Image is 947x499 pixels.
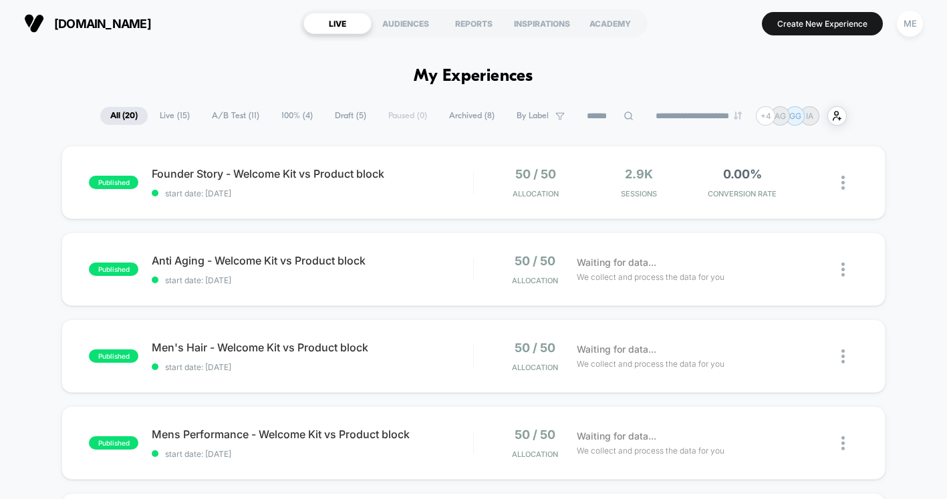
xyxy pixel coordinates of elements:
span: Archived ( 8 ) [439,107,505,125]
img: close [841,176,845,190]
div: ME [897,11,923,37]
div: + 4 [756,106,775,126]
span: We collect and process the data for you [577,444,724,457]
p: IA [806,111,813,121]
span: Waiting for data... [577,342,656,357]
p: AG [775,111,786,121]
span: Sessions [591,189,688,198]
span: 50 / 50 [515,167,556,181]
span: Allocation [512,276,558,285]
span: Founder Story - Welcome Kit vs Product block [152,167,473,180]
span: Allocation [512,450,558,459]
span: start date: [DATE] [152,449,473,459]
span: By Label [517,111,549,121]
span: Waiting for data... [577,255,656,270]
p: GG [789,111,801,121]
div: ACADEMY [576,13,644,34]
span: A/B Test ( 11 ) [202,107,269,125]
span: We collect and process the data for you [577,357,724,370]
div: AUDIENCES [372,13,440,34]
div: INSPIRATIONS [508,13,576,34]
span: All ( 20 ) [100,107,148,125]
img: close [841,263,845,277]
span: [DOMAIN_NAME] [54,17,151,31]
span: Anti Aging - Welcome Kit vs Product block [152,254,473,267]
button: Create New Experience [762,12,883,35]
span: published [89,349,138,363]
span: published [89,176,138,189]
span: start date: [DATE] [152,362,473,372]
span: 50 / 50 [515,254,555,268]
span: 0.00% [723,167,762,181]
span: Allocation [513,189,559,198]
span: start date: [DATE] [152,188,473,198]
img: end [734,112,742,120]
span: Mens Performance - Welcome Kit vs Product block [152,428,473,441]
img: close [841,349,845,363]
span: Draft ( 5 ) [325,107,376,125]
img: close [841,436,845,450]
span: published [89,263,138,276]
span: 100% ( 4 ) [271,107,323,125]
button: ME [893,10,927,37]
h1: My Experiences [414,67,533,86]
span: start date: [DATE] [152,275,473,285]
span: Live ( 15 ) [150,107,200,125]
span: We collect and process the data for you [577,271,724,283]
span: Allocation [512,363,558,372]
span: 50 / 50 [515,428,555,442]
span: published [89,436,138,450]
span: CONVERSION RATE [694,189,791,198]
div: LIVE [303,13,372,34]
button: [DOMAIN_NAME] [20,13,155,34]
div: REPORTS [440,13,508,34]
span: Men's Hair - Welcome Kit vs Product block [152,341,473,354]
span: 2.9k [625,167,653,181]
img: Visually logo [24,13,44,33]
span: Waiting for data... [577,429,656,444]
span: 50 / 50 [515,341,555,355]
